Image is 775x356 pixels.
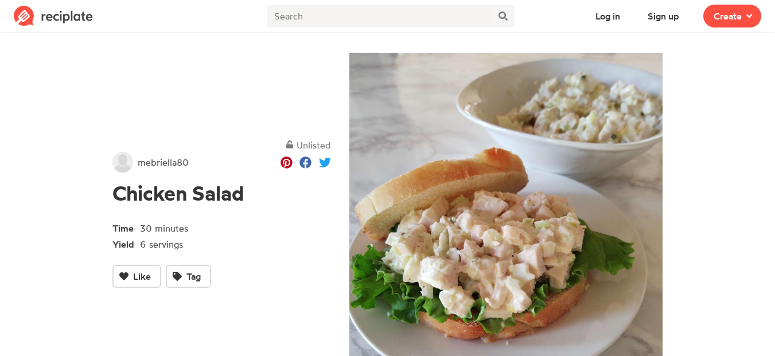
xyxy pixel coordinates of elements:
[186,269,201,283] span: Tag
[112,265,161,288] button: Like
[133,269,151,283] span: Like
[140,222,188,234] span: 30 minutes
[637,5,690,28] button: Sign up
[140,238,183,250] span: 6 servings
[297,139,331,151] span: Unlisted
[166,265,211,288] button: Tag
[14,6,93,26] img: Reciplate
[138,155,189,169] span: mebriella80
[112,219,140,235] span: Time
[585,5,630,28] button: Log in
[267,5,491,28] input: Search
[112,235,140,251] span: Yield
[703,5,761,28] button: Create
[112,152,189,173] a: mebriella80
[112,182,331,205] h1: Chicken Salad
[714,9,742,23] span: Create
[112,152,133,173] img: User's avatar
